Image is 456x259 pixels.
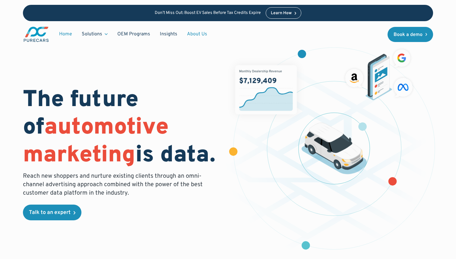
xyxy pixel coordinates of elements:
[394,32,423,37] div: Book a demo
[388,27,433,42] a: Book a demo
[182,28,212,40] a: About Us
[23,172,206,197] p: Reach new shoppers and nurture existing clients through an omni-channel advertising approach comb...
[54,28,77,40] a: Home
[23,205,81,220] a: Talk to an expert
[23,113,169,170] span: automotive marketing
[155,11,261,16] p: Don’t Miss Out: Boost EV Sales Before Tax Credits Expire
[266,7,302,19] a: Learn How
[271,11,292,15] div: Learn How
[112,28,155,40] a: OEM Programs
[23,26,49,43] img: purecars logo
[302,123,367,174] img: illustration of a vehicle
[29,210,71,215] div: Talk to an expert
[155,28,182,40] a: Insights
[82,31,102,37] div: Solutions
[23,87,221,170] h1: The future of is data.
[23,26,49,43] a: main
[77,28,112,40] div: Solutions
[235,65,297,115] img: chart showing monthly dealership revenue of $7m
[343,47,415,100] img: ads on social media and advertising partners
